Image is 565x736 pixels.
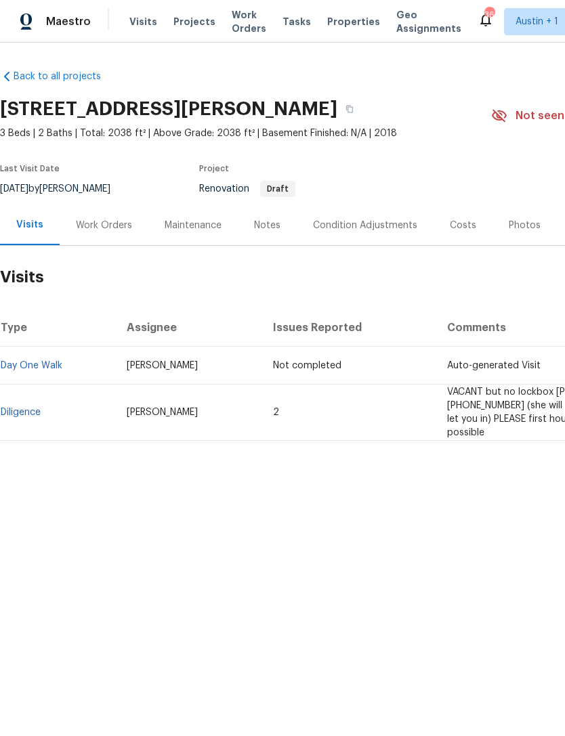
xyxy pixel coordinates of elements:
[129,15,157,28] span: Visits
[165,219,222,232] div: Maintenance
[261,185,294,193] span: Draft
[76,219,132,232] div: Work Orders
[16,218,43,232] div: Visits
[199,165,229,173] span: Project
[127,361,198,370] span: [PERSON_NAME]
[327,15,380,28] span: Properties
[447,361,541,370] span: Auto-generated Visit
[127,408,198,417] span: [PERSON_NAME]
[484,8,494,22] div: 36
[396,8,461,35] span: Geo Assignments
[273,361,341,370] span: Not completed
[1,408,41,417] a: Diligence
[516,15,558,28] span: Austin + 1
[254,219,280,232] div: Notes
[46,15,91,28] span: Maestro
[337,97,362,121] button: Copy Address
[173,15,215,28] span: Projects
[199,184,295,194] span: Renovation
[450,219,476,232] div: Costs
[116,309,262,347] th: Assignee
[1,361,62,370] a: Day One Walk
[262,309,436,347] th: Issues Reported
[232,8,266,35] span: Work Orders
[509,219,541,232] div: Photos
[273,408,279,417] span: 2
[313,219,417,232] div: Condition Adjustments
[282,17,311,26] span: Tasks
